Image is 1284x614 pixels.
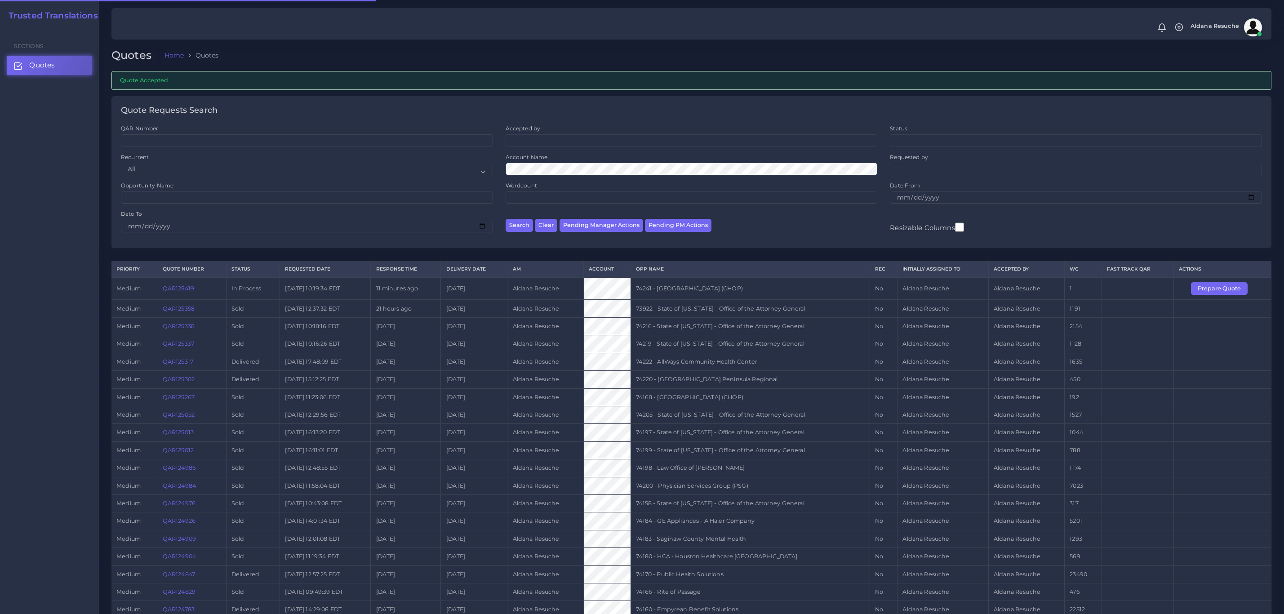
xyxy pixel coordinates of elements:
td: No [870,512,897,530]
td: 74219 - State of [US_STATE] - Office of the Attorney General [631,335,870,353]
td: Aldana Resuche [507,388,583,406]
span: medium [116,517,141,524]
td: 1527 [1065,406,1102,423]
td: Aldana Resuche [988,583,1064,601]
h4: Quote Requests Search [121,106,218,116]
td: [DATE] [371,424,441,441]
button: Prepare Quote [1191,282,1248,295]
a: Trusted Translations [2,11,98,21]
a: QAR125338 [163,323,195,329]
td: Aldana Resuche [507,317,583,335]
td: 7023 [1065,477,1102,494]
label: Requested by [890,153,928,161]
button: Pending Manager Actions [560,219,643,232]
td: 74183 - Saginaw County Mental Health [631,530,870,547]
label: Date To [121,210,142,218]
td: [DATE] [371,530,441,547]
td: 1174 [1065,459,1102,477]
td: 74205 - State of [US_STATE] - Office of the Attorney General [631,406,870,423]
th: WC [1065,261,1102,277]
td: In Process [226,277,280,300]
a: QAR125317 [163,358,193,365]
td: No [870,494,897,512]
td: Aldana Resuche [897,300,989,317]
td: [DATE] 12:57:25 EDT [280,565,371,583]
span: medium [116,323,141,329]
th: Actions [1173,261,1271,277]
td: [DATE] [371,335,441,353]
td: Aldana Resuche [897,583,989,601]
td: Sold [226,494,280,512]
td: [DATE] 16:13:20 EDT [280,424,371,441]
td: Aldana Resuche [507,441,583,459]
td: [DATE] [371,406,441,423]
td: Aldana Resuche [988,371,1064,388]
td: Sold [226,424,280,441]
td: Sold [226,477,280,494]
td: No [870,583,897,601]
td: Aldana Resuche [897,424,989,441]
a: QAR124829 [163,588,195,595]
td: [DATE] 10:43:08 EDT [280,494,371,512]
td: Aldana Resuche [897,530,989,547]
td: [DATE] [441,583,507,601]
td: Aldana Resuche [897,277,989,300]
a: QAR124909 [163,535,196,542]
td: Aldana Resuche [507,477,583,494]
td: Aldana Resuche [507,530,583,547]
td: Aldana Resuche [507,583,583,601]
a: QAR125337 [163,340,194,347]
a: QAR124984 [163,482,196,489]
span: Sections [14,43,44,49]
span: medium [116,464,141,471]
th: REC [870,261,897,277]
span: medium [116,482,141,489]
th: Fast Track QAR [1102,261,1173,277]
td: 21 hours ago [371,300,441,317]
td: 74168 - [GEOGRAPHIC_DATA] (CHOP) [631,388,870,406]
td: Aldana Resuche [897,565,989,583]
td: [DATE] [371,548,441,565]
td: 74199 - State of [US_STATE] - Office of the Attorney General [631,441,870,459]
label: Status [890,125,907,132]
td: 74197 - State of [US_STATE] - Office of the Attorney General [631,424,870,441]
td: Aldana Resuche [988,565,1064,583]
td: [DATE] [441,406,507,423]
td: 74222 - AllWays Community Health Center [631,353,870,370]
td: Aldana Resuche [507,548,583,565]
td: 569 [1065,548,1102,565]
td: [DATE] 11:58:04 EDT [280,477,371,494]
td: Sold [226,512,280,530]
a: Quotes [7,56,92,75]
th: Response Time [371,261,441,277]
td: [DATE] 15:12:25 EDT [280,371,371,388]
td: 73922 - State of [US_STATE] - Office of the Attorney General [631,300,870,317]
td: Aldana Resuche [988,494,1064,512]
li: Quotes [184,51,218,60]
td: Delivered [226,353,280,370]
td: Aldana Resuche [988,512,1064,530]
span: medium [116,553,141,560]
td: Aldana Resuche [988,530,1064,547]
td: [DATE] 12:48:55 EDT [280,459,371,477]
td: 2154 [1065,317,1102,335]
td: 476 [1065,583,1102,601]
td: Aldana Resuche [897,512,989,530]
td: Sold [226,317,280,335]
a: QAR124783 [163,606,195,613]
td: [DATE] [371,353,441,370]
td: Aldana Resuche [988,406,1064,423]
td: [DATE] [371,494,441,512]
label: Recurrent [121,153,149,161]
td: Aldana Resuche [988,335,1064,353]
th: Opp Name [631,261,870,277]
td: Aldana Resuche [897,441,989,459]
td: Aldana Resuche [897,353,989,370]
td: Sold [226,335,280,353]
td: [DATE] 11:23:06 EDT [280,388,371,406]
td: [DATE] 17:48:09 EDT [280,353,371,370]
button: Clear [535,219,557,232]
label: Wordcount [506,182,537,189]
td: Aldana Resuche [988,441,1064,459]
label: Opportunity Name [121,182,173,189]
